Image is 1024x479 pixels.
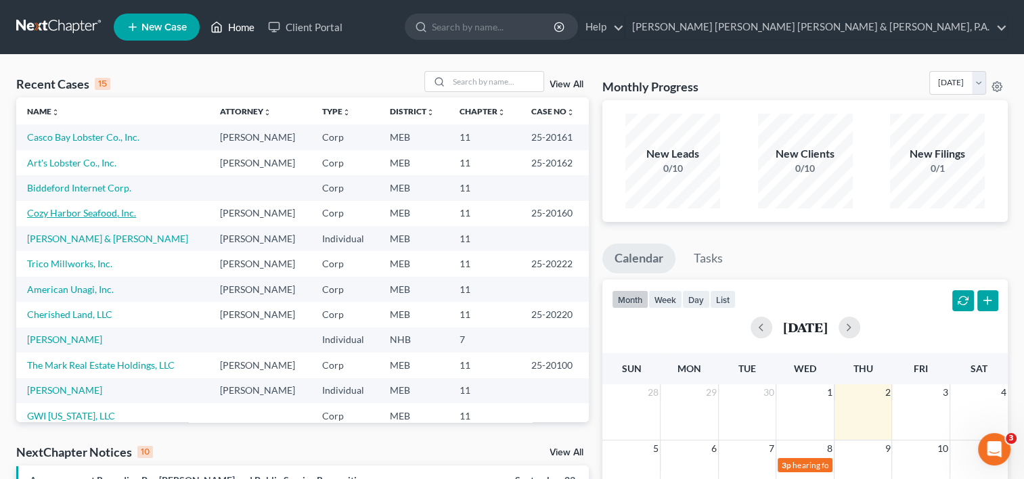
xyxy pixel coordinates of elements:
td: [PERSON_NAME] [209,150,311,175]
span: 7 [767,440,776,457]
span: 30 [762,384,776,401]
td: 11 [449,302,520,327]
td: [PERSON_NAME] [209,378,311,403]
td: 11 [449,150,520,175]
div: 15 [95,78,110,90]
h3: Monthly Progress [602,78,698,95]
td: 11 [449,175,520,200]
td: Corp [311,403,378,428]
a: Districtunfold_more [390,106,435,116]
a: Calendar [602,244,675,273]
td: [PERSON_NAME] [209,352,311,378]
td: [PERSON_NAME] [209,201,311,226]
a: [PERSON_NAME] [27,334,102,345]
td: Corp [311,352,378,378]
iframe: Intercom live chat [978,433,1010,465]
td: 25-20100 [520,352,589,378]
td: Individual [311,226,378,251]
td: Corp [311,201,378,226]
td: Individual [311,378,378,403]
td: 25-20220 [520,302,589,327]
a: Cozy Harbor Seafood, Inc. [27,207,136,219]
td: 25-20160 [520,201,589,226]
td: Corp [311,251,378,276]
span: Fri [914,363,928,374]
div: 10 [137,446,153,458]
td: 25-20162 [520,150,589,175]
a: Attorneyunfold_more [220,106,271,116]
button: list [710,290,736,309]
span: Mon [677,363,701,374]
td: MEB [379,277,449,302]
a: View All [550,448,583,457]
i: unfold_more [51,108,60,116]
input: Search by name... [449,72,543,91]
td: 11 [449,226,520,251]
div: 0/1 [890,162,985,175]
td: MEB [379,201,449,226]
a: Cherished Land, LLC [27,309,112,320]
span: Tue [738,363,756,374]
button: week [648,290,682,309]
td: MEB [379,150,449,175]
button: day [682,290,710,309]
span: 9 [883,440,891,457]
td: MEB [379,352,449,378]
a: GWI [US_STATE], LLC [27,410,115,421]
a: Client Portal [261,15,349,39]
i: unfold_more [263,108,271,116]
td: MEB [379,124,449,150]
i: unfold_more [566,108,575,116]
div: 0/10 [758,162,853,175]
span: 3 [941,384,950,401]
span: 28 [646,384,660,401]
td: Corp [311,302,378,327]
td: 11 [449,403,520,428]
td: MEB [379,302,449,327]
h2: [DATE] [783,320,828,334]
a: [PERSON_NAME] [27,384,102,396]
td: 11 [449,124,520,150]
div: New Leads [625,146,720,162]
a: Chapterunfold_more [460,106,506,116]
td: MEB [379,251,449,276]
td: 7 [449,327,520,352]
span: hearing for [793,460,832,470]
td: [PERSON_NAME] [209,226,311,251]
i: unfold_more [342,108,351,116]
td: 25-20222 [520,251,589,276]
a: Tasks [682,244,735,273]
td: MEB [379,175,449,200]
td: [PERSON_NAME] [209,277,311,302]
td: NHB [379,327,449,352]
a: Home [204,15,261,39]
a: [PERSON_NAME] & [PERSON_NAME] [27,233,188,244]
div: NextChapter Notices [16,444,153,460]
span: 4 [1000,384,1008,401]
span: 1 [826,384,834,401]
div: Recent Cases [16,76,110,92]
input: Search by name... [432,14,556,39]
td: Corp [311,175,378,200]
td: 11 [449,352,520,378]
span: 6 [710,440,718,457]
td: [PERSON_NAME] [209,124,311,150]
td: [PERSON_NAME] [209,302,311,327]
span: 10 [936,440,950,457]
span: 29 [705,384,718,401]
span: Thu [853,363,873,374]
a: Art's Lobster Co., Inc. [27,157,116,168]
div: 0/10 [625,162,720,175]
span: 3p [782,460,791,470]
td: 25-20161 [520,124,589,150]
a: Typeunfold_more [322,106,351,116]
td: 11 [449,378,520,403]
a: [PERSON_NAME] [PERSON_NAME] [PERSON_NAME] & [PERSON_NAME], P.A. [625,15,1007,39]
span: Wed [794,363,816,374]
span: 3 [1006,433,1017,444]
a: The Mark Real Estate Holdings, LLC [27,359,175,371]
td: Individual [311,327,378,352]
a: View All [550,80,583,89]
span: Sun [622,363,642,374]
span: 8 [826,440,834,457]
